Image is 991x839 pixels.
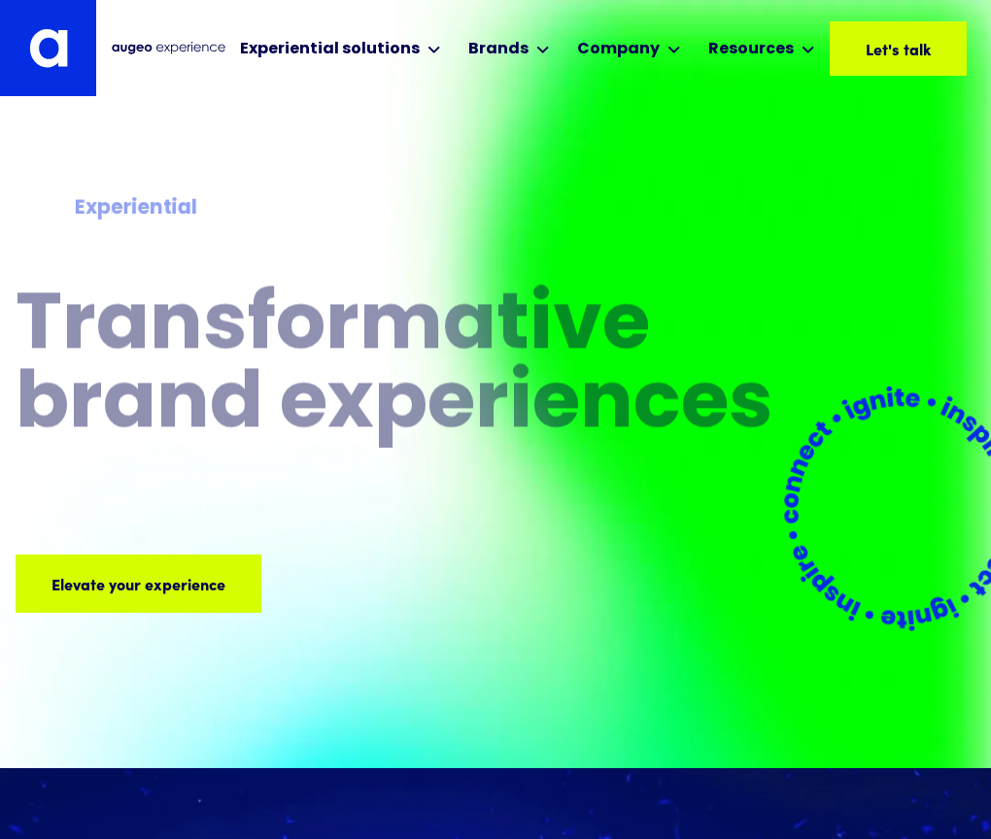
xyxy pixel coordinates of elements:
[830,21,967,76] a: Let's talk
[112,42,225,54] img: Augeo Experience business unit full logo in midnight blue.
[29,28,68,68] img: Augeo's "a" monogram decorative logo in white.
[240,38,420,61] div: Experiential solutions
[577,38,660,61] div: Company
[708,38,794,61] div: Resources
[16,554,261,613] a: Elevate your experience
[75,193,796,223] div: Experiential
[16,288,855,446] h1: Transformative brand experiences
[468,38,529,61] div: Brands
